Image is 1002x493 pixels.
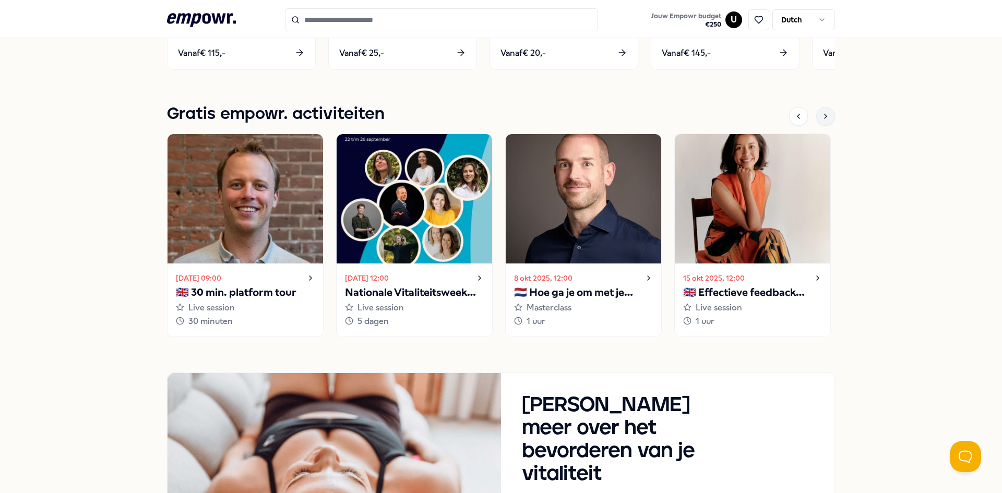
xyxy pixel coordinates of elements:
div: 1 uur [683,315,822,328]
div: 1 uur [514,315,653,328]
a: 8 okt 2025, 12:00🇳🇱 Hoe ga je om met je innerlijke criticus?Masterclass1 uur [505,134,662,336]
div: Live session [345,301,484,315]
span: Jouw Empowr budget [651,12,721,20]
img: activity image [337,134,492,263]
span: € 250 [651,20,721,29]
a: [DATE] 12:00Nationale Vitaliteitsweek 2025Live session5 dagen [336,134,493,336]
div: 30 minuten [176,315,315,328]
iframe: Help Scout Beacon - Open [950,441,981,472]
p: 🇳🇱 Hoe ga je om met je innerlijke criticus? [514,284,653,301]
time: [DATE] 12:00 [345,272,389,284]
span: Vanaf € 20,- [500,46,546,60]
a: 15 okt 2025, 12:00🇬🇧 Effectieve feedback geven en ontvangenLive session1 uur [674,134,831,336]
span: Vanaf € 145,- [662,46,711,60]
h3: [PERSON_NAME] meer over het bevorderen van je vitaliteit [522,394,717,486]
time: 8 okt 2025, 12:00 [514,272,572,284]
input: Search for products, categories or subcategories [285,8,598,31]
div: Live session [683,301,822,315]
p: Nationale Vitaliteitsweek 2025 [345,284,484,301]
h1: Gratis empowr. activiteiten [167,101,385,127]
div: Live session [176,301,315,315]
img: activity image [675,134,830,263]
div: Masterclass [514,301,653,315]
time: 15 okt 2025, 12:00 [683,272,745,284]
a: Jouw Empowr budget€250 [647,9,725,31]
img: activity image [168,134,323,263]
a: [DATE] 09:00🇬🇧 30 min. platform tourLive session30 minuten [167,134,324,336]
div: 5 dagen [345,315,484,328]
span: Vanaf € 115,- [823,46,870,60]
img: activity image [506,134,661,263]
p: 🇬🇧 Effectieve feedback geven en ontvangen [683,284,822,301]
p: 🇬🇧 30 min. platform tour [176,284,315,301]
button: Jouw Empowr budget€250 [649,10,723,31]
time: [DATE] 09:00 [176,272,221,284]
span: Vanaf € 115,- [178,46,225,60]
span: Vanaf € 25,- [339,46,384,60]
button: U [725,11,742,28]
